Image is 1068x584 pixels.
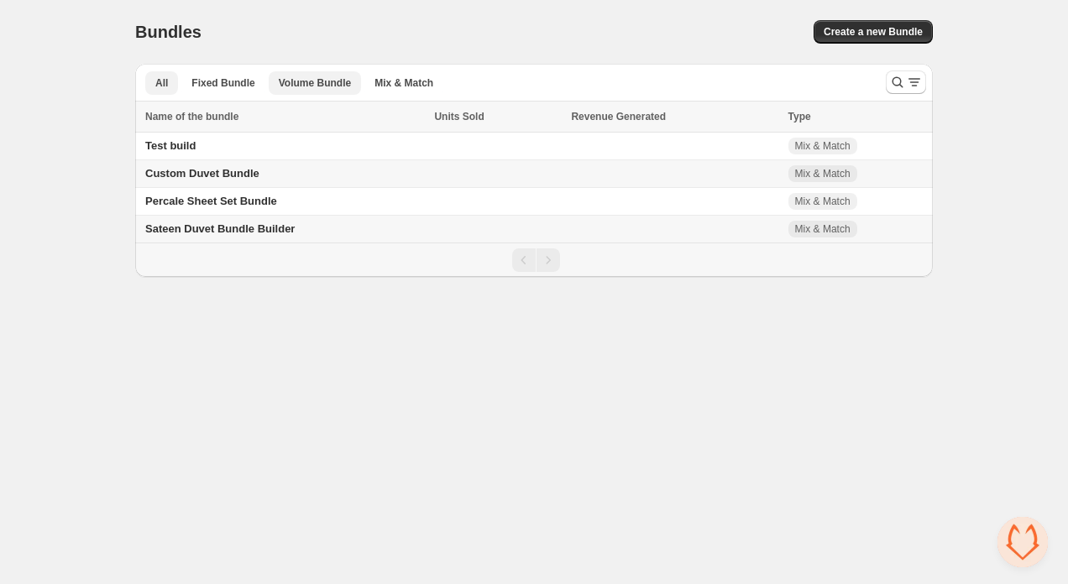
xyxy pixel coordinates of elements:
[795,195,851,208] span: Mix & Match
[886,70,926,94] button: Search and filter results
[145,222,295,235] span: Sateen Duvet Bundle Builder
[571,108,683,125] button: Revenue Generated
[795,222,851,236] span: Mix & Match
[795,167,851,180] span: Mix & Match
[145,195,277,207] span: Percale Sheet Set Bundle
[145,139,196,152] span: Test build
[788,108,923,125] div: Type
[191,76,254,90] span: Fixed Bundle
[814,20,933,44] button: Create a new Bundle
[155,76,168,90] span: All
[997,517,1048,567] a: Open chat
[795,139,851,153] span: Mix & Match
[434,108,484,125] span: Units Sold
[145,108,424,125] div: Name of the bundle
[135,22,202,42] h1: Bundles
[279,76,351,90] span: Volume Bundle
[135,242,933,277] nav: Pagination
[434,108,500,125] button: Units Sold
[374,76,433,90] span: Mix & Match
[145,167,259,180] span: Custom Duvet Bundle
[824,25,923,39] span: Create a new Bundle
[571,108,666,125] span: Revenue Generated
